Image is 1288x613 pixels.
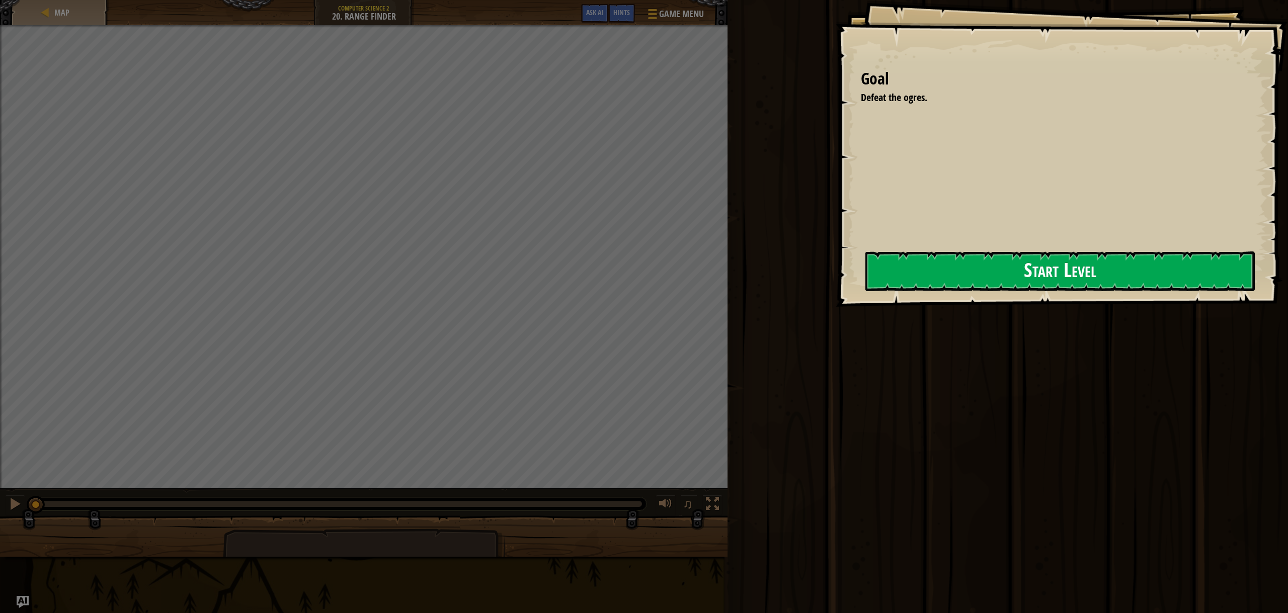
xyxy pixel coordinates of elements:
[861,91,927,104] span: Defeat the ogres.
[848,91,1250,105] li: Defeat the ogres.
[659,8,704,21] span: Game Menu
[17,596,29,608] button: Ask AI
[681,495,698,515] button: ♫
[656,495,676,515] button: Adjust volume
[640,4,710,28] button: Game Menu
[5,495,25,515] button: Ctrl + P: Pause
[51,7,69,18] a: Map
[683,496,693,511] span: ♫
[586,8,603,17] span: Ask AI
[861,67,1253,91] div: Goal
[613,8,630,17] span: Hints
[54,7,69,18] span: Map
[865,251,1255,291] button: Start Level
[581,4,608,23] button: Ask AI
[702,495,722,515] button: Toggle fullscreen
